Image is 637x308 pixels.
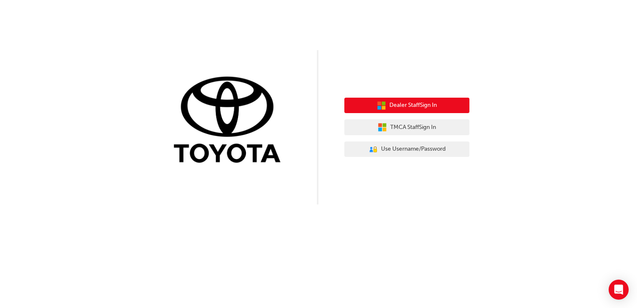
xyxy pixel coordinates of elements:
button: TMCA StaffSign In [344,119,469,135]
span: Dealer Staff Sign In [389,101,437,110]
span: Use Username/Password [381,144,446,154]
img: Trak [168,75,293,167]
div: Open Intercom Messenger [609,280,629,300]
span: TMCA Staff Sign In [390,123,436,132]
button: Use Username/Password [344,141,469,157]
button: Dealer StaffSign In [344,98,469,114]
